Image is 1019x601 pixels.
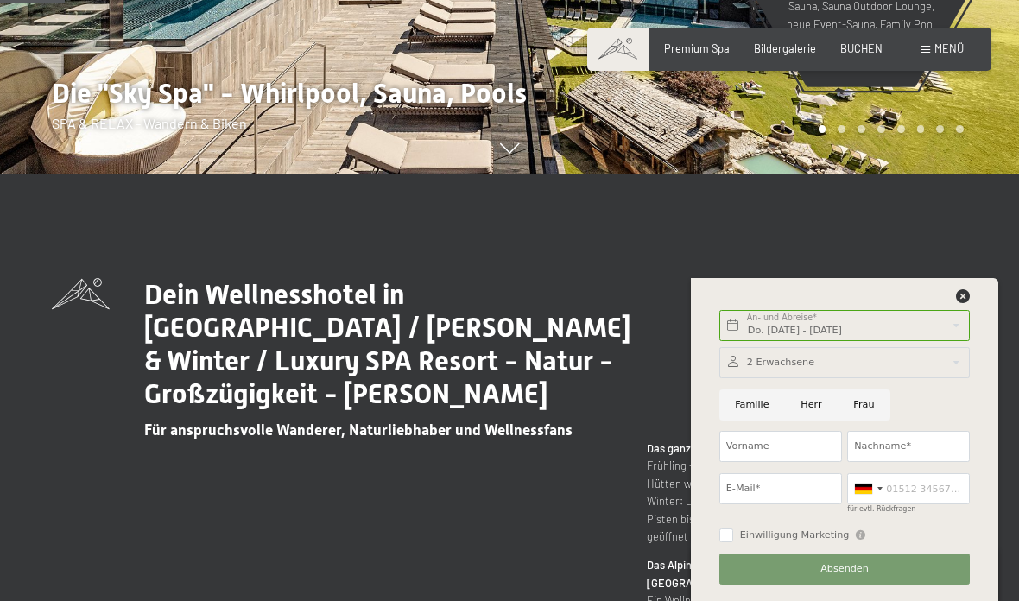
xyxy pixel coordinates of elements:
div: Carousel Page 8 [956,125,964,133]
div: Carousel Page 7 [936,125,944,133]
div: Carousel Page 3 [858,125,865,133]
a: BUCHEN [840,41,883,55]
button: Absenden [719,554,970,585]
span: Menü [934,41,964,55]
a: Premium Spa [664,41,730,55]
span: Absenden [820,562,869,576]
div: Carousel Page 5 [897,125,905,133]
a: Bildergalerie [754,41,816,55]
div: Carousel Pagination [813,125,964,133]
div: Germany (Deutschland): +49 [848,474,888,503]
div: Carousel Page 6 [917,125,925,133]
span: Einwilligung Marketing [740,528,850,542]
label: für evtl. Rückfragen [847,505,915,513]
div: Carousel Page 1 (Current Slide) [819,125,826,133]
p: Frühling - Sommer - Herbst: Über 80 bewirtschaftete Almen und Hütten warten darauf, von Ihnen ero... [647,440,967,546]
strong: Das Alpine [GEOGRAPHIC_DATA] Schwarzenstein im [GEOGRAPHIC_DATA] – [GEOGRAPHIC_DATA]: [647,558,901,589]
div: Carousel Page 2 [838,125,845,133]
input: 01512 3456789 [847,473,970,504]
div: Carousel Page 4 [877,125,885,133]
span: Dein Wellnesshotel in [GEOGRAPHIC_DATA] / [PERSON_NAME] & Winter / Luxury SPA Resort - Natur - Gr... [144,278,631,410]
strong: Das ganze Jahr geöffnet – und jeden Moment ein Erlebnis! [647,441,931,455]
span: Für anspruchsvolle Wanderer, Naturliebhaber und Wellnessfans [144,421,573,439]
